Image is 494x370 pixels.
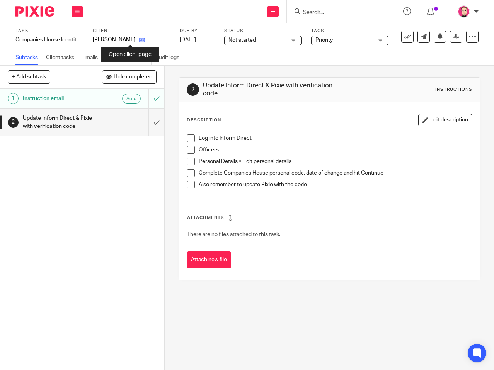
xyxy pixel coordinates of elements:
h1: Instruction email [23,93,102,104]
p: Officers [199,146,472,154]
a: Audit logs [155,50,183,65]
a: Files [106,50,121,65]
p: Log into Inform Direct [199,134,472,142]
button: + Add subtask [8,70,50,83]
label: Due by [180,28,215,34]
input: Search [302,9,372,16]
label: Client [93,28,170,34]
div: 2 [8,117,19,128]
span: [DATE] [180,37,196,42]
span: Attachments [187,216,224,220]
label: Status [224,28,302,34]
img: Pixie [15,6,54,17]
span: Priority [315,37,333,43]
h1: Update Inform Direct & Pixie with verification code [23,112,102,132]
div: Instructions [435,87,472,93]
div: 1 [8,93,19,104]
label: Task [15,28,83,34]
button: Hide completed [102,70,157,83]
button: Attach new file [187,251,231,269]
button: Edit description [418,114,472,126]
h1: Update Inform Direct & Pixie with verification code [203,81,346,98]
p: [PERSON_NAME] [93,36,135,44]
span: There are no files attached to this task. [187,232,280,237]
a: Subtasks [15,50,42,65]
span: Hide completed [114,74,152,80]
p: Description [187,117,221,123]
label: Tags [311,28,388,34]
p: Also remember to update Pixie with the code [199,181,472,188]
div: 2 [187,83,199,96]
p: Personal Details > Edit personal details [199,158,472,165]
img: Bradley%20-%20Pink.png [458,5,470,18]
p: Complete Companies House personal code, date of change and hit Continue [199,169,472,177]
a: Notes (0) [125,50,152,65]
a: Client tasks [46,50,78,65]
div: Auto [122,94,141,104]
span: Not started [228,37,256,43]
a: Emails [82,50,102,65]
div: Companies House Identity Verification [15,36,83,44]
